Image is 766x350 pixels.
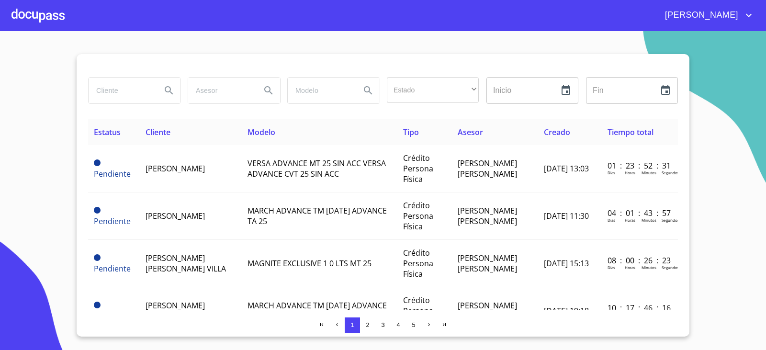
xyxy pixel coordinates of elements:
[608,217,615,223] p: Dias
[366,321,369,328] span: 2
[608,255,672,266] p: 08 : 00 : 26 : 23
[403,153,433,184] span: Crédito Persona Física
[544,163,589,174] span: [DATE] 13:03
[94,263,131,274] span: Pendiente
[94,127,121,137] span: Estatus
[375,317,391,333] button: 3
[406,317,421,333] button: 5
[387,77,479,103] div: ​
[608,208,672,218] p: 04 : 01 : 43 : 57
[146,163,205,174] span: [PERSON_NAME]
[288,78,353,103] input: search
[146,253,226,274] span: [PERSON_NAME] [PERSON_NAME] VILLA
[658,8,743,23] span: [PERSON_NAME]
[248,300,387,321] span: MARCH ADVANCE TM [DATE] ADVANCE TA 25
[403,200,433,232] span: Crédito Persona Física
[94,207,101,214] span: Pendiente
[248,158,386,179] span: VERSA ADVANCE MT 25 SIN ACC VERSA ADVANCE CVT 25 SIN ACC
[146,127,170,137] span: Cliente
[94,169,131,179] span: Pendiente
[403,295,433,327] span: Crédito Persona Física
[94,216,131,226] span: Pendiente
[357,79,380,102] button: Search
[403,248,433,279] span: Crédito Persona Física
[350,321,354,328] span: 1
[94,254,101,261] span: Pendiente
[188,78,253,103] input: search
[608,127,653,137] span: Tiempo total
[89,78,154,103] input: search
[642,170,656,175] p: Minutos
[146,300,205,321] span: [PERSON_NAME] [PERSON_NAME]
[403,127,419,137] span: Tipo
[625,265,635,270] p: Horas
[360,317,375,333] button: 2
[608,170,615,175] p: Dias
[458,127,483,137] span: Asesor
[94,159,101,166] span: Pendiente
[544,258,589,269] span: [DATE] 15:13
[642,217,656,223] p: Minutos
[158,79,180,102] button: Search
[658,8,755,23] button: account of current user
[544,305,589,316] span: [DATE] 19:18
[544,127,570,137] span: Creado
[458,205,517,226] span: [PERSON_NAME] [PERSON_NAME]
[662,170,679,175] p: Segundos
[642,265,656,270] p: Minutos
[608,160,672,171] p: 01 : 23 : 52 : 31
[608,265,615,270] p: Dias
[412,321,415,328] span: 5
[381,321,384,328] span: 3
[458,158,517,179] span: [PERSON_NAME] [PERSON_NAME]
[662,217,679,223] p: Segundos
[94,302,101,308] span: Pendiente
[662,265,679,270] p: Segundos
[257,79,280,102] button: Search
[396,321,400,328] span: 4
[625,217,635,223] p: Horas
[608,303,672,313] p: 10 : 17 : 46 : 16
[544,211,589,221] span: [DATE] 11:30
[146,211,205,221] span: [PERSON_NAME]
[248,205,387,226] span: MARCH ADVANCE TM [DATE] ADVANCE TA 25
[345,317,360,333] button: 1
[248,127,275,137] span: Modelo
[458,300,517,321] span: [PERSON_NAME] [PERSON_NAME]
[391,317,406,333] button: 4
[248,258,372,269] span: MAGNITE EXCLUSIVE 1 0 LTS MT 25
[458,253,517,274] span: [PERSON_NAME] [PERSON_NAME]
[625,170,635,175] p: Horas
